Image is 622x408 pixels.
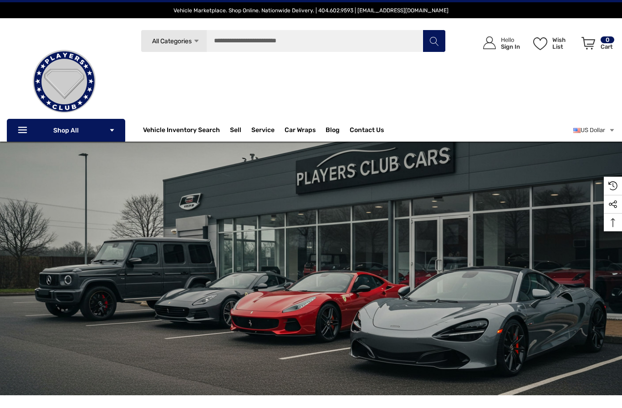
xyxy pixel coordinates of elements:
a: Sell [230,121,251,139]
a: Service [251,126,275,136]
svg: Icon Arrow Down [109,127,115,133]
p: 0 [601,36,614,43]
a: All Categories Icon Arrow Down Icon Arrow Up [141,30,207,52]
svg: Review Your Cart [581,37,595,50]
p: Sign In [501,43,520,50]
a: Contact Us [350,126,384,136]
svg: Recently Viewed [608,181,617,190]
span: All Categories [152,37,191,45]
span: Vehicle Marketplace. Shop Online. Nationwide Delivery. | 404.602.9593 | [EMAIL_ADDRESS][DOMAIN_NAME] [173,7,449,14]
a: Blog [326,126,340,136]
svg: Icon Line [17,125,31,136]
p: Hello [501,36,520,43]
p: Cart [601,43,614,50]
p: Wish List [552,36,576,50]
svg: Icon Arrow Down [193,38,200,45]
a: Car Wraps [285,121,326,139]
span: Sell [230,126,241,136]
a: Sign in [473,27,525,59]
svg: Wish List [533,37,547,50]
a: Cart with 0 items [577,27,615,63]
a: Vehicle Inventory Search [143,126,220,136]
a: Wish List Wish List [529,27,577,59]
span: Car Wraps [285,126,316,136]
svg: Top [604,218,622,227]
a: USD [573,121,615,139]
svg: Icon User Account [483,36,496,49]
button: Search [423,30,445,52]
svg: Social Media [608,200,617,209]
p: Shop All [7,119,125,142]
img: Players Club | Cars For Sale [19,36,110,127]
